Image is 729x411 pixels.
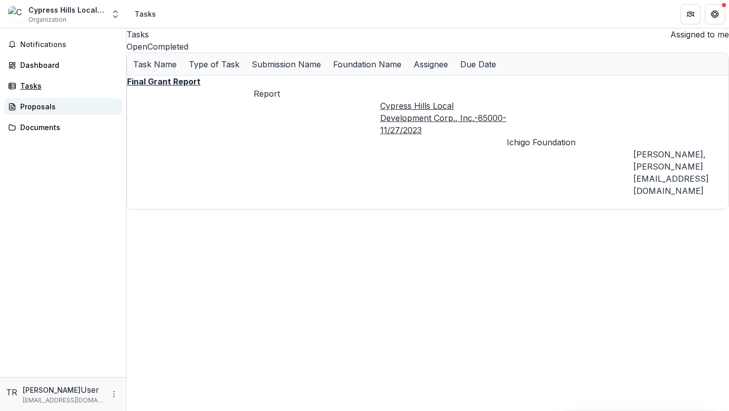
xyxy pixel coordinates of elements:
div: Due Date [454,58,502,70]
span: Notifications [20,40,118,49]
div: Type of Task [183,53,246,75]
div: Report [254,88,380,100]
a: Dashboard [4,57,122,73]
button: Assigned to me [666,28,729,40]
div: Tasks [20,80,114,91]
p: [PERSON_NAME] [23,385,80,395]
div: Assignee [408,53,454,75]
button: Notifications [4,36,122,53]
div: Due Date [454,53,502,75]
button: Open [127,40,147,53]
div: Type of Task [183,58,246,70]
div: Task Name [127,53,183,75]
div: Foundation Name [327,53,408,75]
div: Documents [20,122,114,133]
div: Tania Rivera [6,386,19,398]
p: User [80,384,99,396]
div: Foundation Name [327,58,408,70]
button: Open entity switcher [108,4,123,24]
div: Cypress Hills Local Development Corp., Inc. [28,5,104,15]
button: Partners [680,4,701,24]
a: Cypress Hills Local Development Corp., Inc.-85000-11/27/2023 [380,101,506,135]
p: [EMAIL_ADDRESS][DOMAIN_NAME] [23,396,104,405]
div: Submission Name [246,58,327,70]
a: Proposals [4,98,122,115]
button: Completed [147,40,188,53]
div: Dashboard [20,60,114,70]
div: Submission Name [246,53,327,75]
a: Documents [4,119,122,136]
img: Cypress Hills Local Development Corp., Inc. [8,6,24,22]
div: Ichigo Foundation [507,136,633,148]
div: Tasks [135,9,156,19]
button: Get Help [705,4,725,24]
div: Proposals [20,101,114,112]
button: More [108,388,120,400]
span: Organization [28,15,66,24]
div: Task Name [127,58,183,70]
div: Assignee [408,58,454,70]
nav: breadcrumb [131,7,160,21]
h2: Tasks [127,28,149,40]
a: Final Grant Report [127,76,200,87]
a: Tasks [4,77,122,94]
